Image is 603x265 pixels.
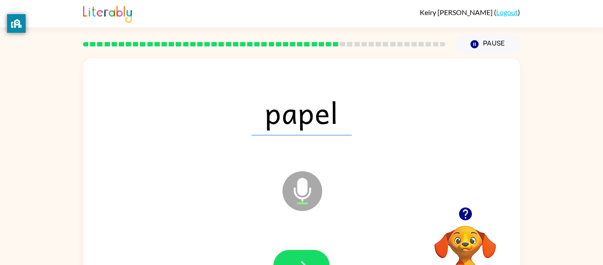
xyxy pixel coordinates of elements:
[420,8,494,16] span: Keiry [PERSON_NAME]
[456,34,520,54] button: Pause
[252,89,352,135] span: papel
[496,8,518,16] a: Logout
[7,14,26,33] button: privacy banner
[83,4,132,23] img: Literably
[420,8,520,16] div: ( )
